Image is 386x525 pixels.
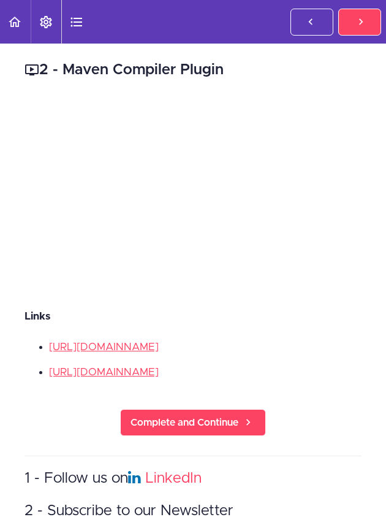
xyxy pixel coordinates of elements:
span: Complete and Continue [131,415,238,430]
svg: Course Sidebar [69,15,84,29]
h2: 2 - Maven Compiler Plugin [25,59,361,80]
iframe: Video Player [25,99,361,288]
svg: Back to course curriculum [7,15,22,29]
svg: Settings Menu [39,15,53,29]
a: Complete and Continue [120,409,266,436]
h3: 1 - Follow us on [25,469,361,489]
h3: 2 - Subscribe to our Newsletter [25,501,361,521]
a: [URL][DOMAIN_NAME] [49,342,159,352]
a: [URL][DOMAIN_NAME] [49,367,159,377]
a: LinkedIn [145,471,202,486]
strong: Links [25,311,50,321]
